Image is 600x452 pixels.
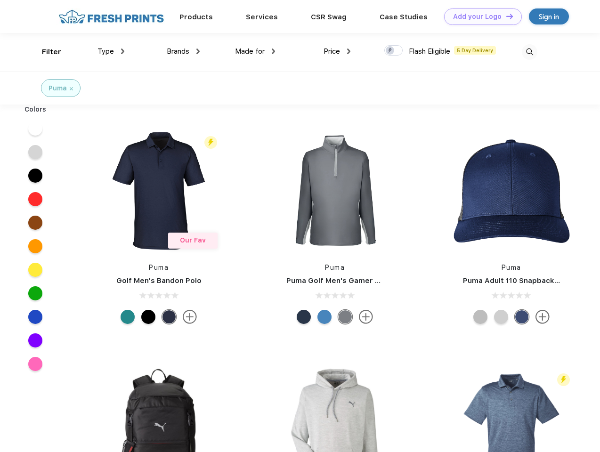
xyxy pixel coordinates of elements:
div: Quarry Brt Whit [494,310,508,324]
div: Puma [49,83,67,93]
div: Navy Blazer [162,310,176,324]
img: more.svg [183,310,197,324]
img: func=resize&h=266 [96,128,221,253]
img: dropdown.png [196,48,200,54]
a: Puma Golf Men's Gamer Golf Quarter-Zip [286,276,435,285]
img: dropdown.png [272,48,275,54]
img: desktop_search.svg [522,44,537,60]
span: Type [97,47,114,56]
div: Bright Cobalt [317,310,332,324]
img: fo%20logo%202.webp [56,8,167,25]
img: DT [506,14,513,19]
div: Sign in [539,11,559,22]
div: Puma Black [141,310,155,324]
span: Price [324,47,340,56]
img: more.svg [535,310,550,324]
span: Flash Eligible [409,47,450,56]
div: Quarry with Brt Whit [473,310,487,324]
div: Colors [17,105,54,114]
img: dropdown.png [347,48,350,54]
a: Puma [502,264,521,271]
img: dropdown.png [121,48,124,54]
span: 5 Day Delivery [454,46,496,55]
a: Puma [325,264,345,271]
div: Peacoat Qut Shd [515,310,529,324]
a: Sign in [529,8,569,24]
span: Made for [235,47,265,56]
div: Green Lagoon [121,310,135,324]
div: Quiet Shade [338,310,352,324]
img: more.svg [359,310,373,324]
img: filter_cancel.svg [70,87,73,90]
a: Puma [149,264,169,271]
span: Brands [167,47,189,56]
div: Navy Blazer [297,310,311,324]
div: Add your Logo [453,13,502,21]
img: func=resize&h=266 [449,128,574,253]
img: flash_active_toggle.svg [557,373,570,386]
a: Products [179,13,213,21]
a: Services [246,13,278,21]
a: CSR Swag [311,13,347,21]
img: func=resize&h=266 [272,128,397,253]
span: Our Fav [180,236,206,244]
img: flash_active_toggle.svg [204,136,217,149]
a: Golf Men's Bandon Polo [116,276,202,285]
div: Filter [42,47,61,57]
